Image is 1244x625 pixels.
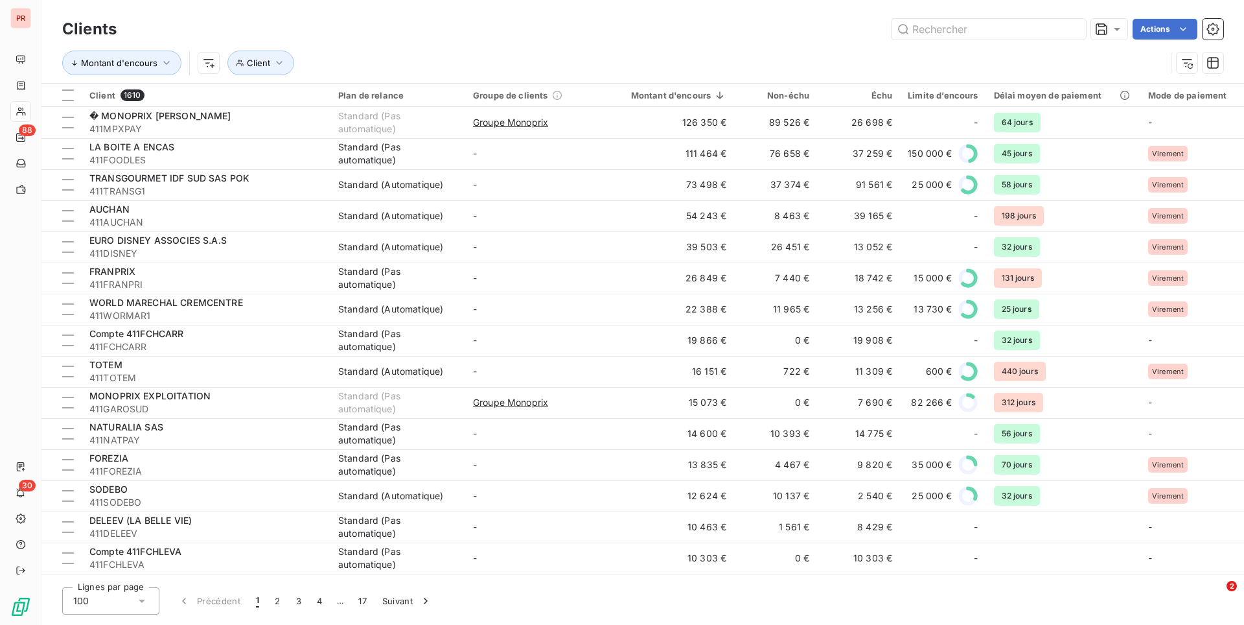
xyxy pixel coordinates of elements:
span: 411FOREZIA [89,465,323,478]
td: 89 526 € [734,107,817,138]
span: Virement [1152,181,1184,189]
span: - [974,427,978,440]
td: 54 243 € [608,200,735,231]
span: 88 [19,124,36,136]
span: 1 [256,595,259,607]
td: 0 € [817,574,900,605]
span: - [1148,335,1152,346]
td: 11 309 € [817,356,900,387]
span: 411GAROSUD [89,403,323,416]
span: 198 jours [994,206,1044,226]
div: Standard (Pas automatique) [338,452,457,478]
span: 1610 [121,89,144,101]
span: - [473,210,477,221]
span: 56 jours [994,424,1040,443]
input: Rechercher [892,19,1086,40]
span: 411FOODLES [89,154,323,167]
div: Standard (Pas automatique) [338,141,457,167]
button: 17 [351,587,374,615]
span: 25 000 € [912,178,952,191]
span: DELEEV (LA BELLE VIE) [89,515,192,526]
span: WORLD MARECHAL CREMCENTRE [89,297,243,308]
span: 45 jours [994,144,1040,163]
td: 10 089 € [608,574,735,605]
span: 131 jours [994,268,1042,288]
td: 37 374 € [734,169,817,200]
td: 10 303 € [817,543,900,574]
td: 37 259 € [817,138,900,169]
iframe: Intercom live chat [1200,581,1231,612]
span: - [473,428,477,439]
div: Standard (Automatique) [338,241,443,254]
td: 19 908 € [817,325,900,356]
span: - [974,552,978,565]
td: 26 451 € [734,231,817,263]
span: 25 000 € [912,489,952,502]
span: 30 [19,480,36,491]
div: Standard (Automatique) [338,489,443,502]
span: - [1148,552,1152,563]
button: Suivant [374,587,440,615]
span: - [974,521,978,534]
td: 39 503 € [608,231,735,263]
div: Standard (Pas automatique) [338,265,457,291]
td: 9 820 € [817,449,900,480]
span: 411FCHLEVA [89,558,323,571]
span: 411TRANSG1 [89,185,323,198]
td: 26 849 € [608,263,735,294]
span: Compte 411FCHLEVA [89,546,182,557]
h3: Clients [62,18,117,41]
span: Virement [1152,305,1184,313]
span: - [473,366,477,377]
div: Standard (Automatique) [338,303,443,316]
span: 25 jours [994,300,1039,319]
span: 411DISNEY [89,247,323,260]
td: 26 698 € [817,107,900,138]
span: - [473,335,477,346]
span: 32 jours [994,237,1040,257]
span: Groupe Monoprix [473,116,548,129]
span: 411WORMAR1 [89,309,323,322]
div: Standard (Automatique) [338,209,443,222]
td: 12 624 € [608,480,735,512]
span: - [473,521,477,532]
span: 411NATPAY [89,434,323,447]
div: Délai moyen de paiement [994,90,1133,100]
button: Actions [1133,19,1197,40]
td: 91 561 € [817,169,900,200]
span: Virement [1152,212,1184,220]
div: Standard (Pas automatique) [338,545,457,571]
td: 7 690 € [817,387,900,418]
div: Standard (Automatique) [338,178,443,191]
div: Standard (Pas automatique) [338,327,457,353]
div: Montant d'encours [616,90,727,100]
span: 32 jours [994,486,1040,506]
span: 15 000 € [914,272,952,285]
div: Standard (Pas automatique) [338,110,457,136]
span: SODEBO [89,484,128,495]
td: 10 463 € [608,512,735,543]
td: 126 350 € [608,107,735,138]
span: Virement [1152,368,1184,375]
span: - [1148,521,1152,532]
span: 411DELEEV [89,527,323,540]
td: 13 256 € [817,294,900,325]
span: AUCHAN [89,204,130,215]
button: Montant d'encours [62,51,181,75]
div: Standard (Pas automatique) [338,390,457,416]
td: 4 467 € [734,449,817,480]
td: 0 € [734,387,817,418]
span: Virement [1152,274,1184,282]
button: Client [227,51,294,75]
span: 100 [73,595,89,607]
td: 0 € [734,543,817,574]
td: 14 600 € [608,418,735,449]
span: - [473,148,477,159]
span: 411AUCHAN [89,216,323,229]
div: PR [10,8,31,29]
span: - [473,179,477,190]
span: 70 jours [994,455,1040,475]
span: 440 jours [994,362,1046,381]
div: Plan de relance [338,90,457,100]
span: - [1148,117,1152,128]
